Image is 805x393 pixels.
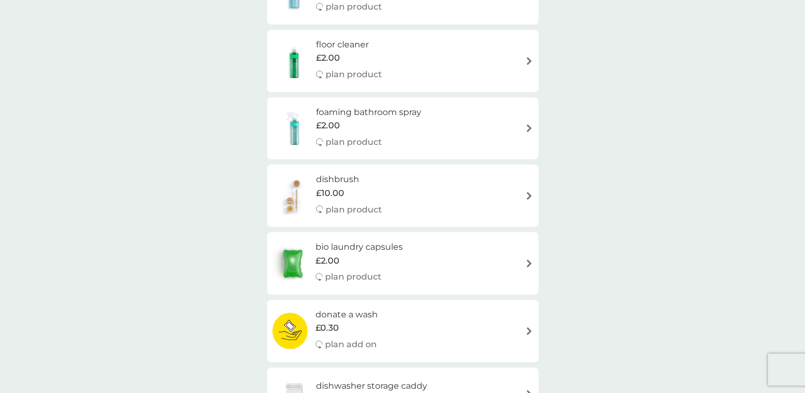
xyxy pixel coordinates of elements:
span: £2.00 [316,51,340,65]
img: arrow right [525,192,533,200]
p: plan product [326,203,382,217]
h6: foaming bathroom spray [316,105,421,119]
img: arrow right [525,124,533,132]
h6: floor cleaner [316,38,382,52]
p: plan product [326,135,382,149]
span: £2.00 [316,119,340,133]
p: plan product [326,68,382,81]
img: floor cleaner [272,42,316,79]
h6: dishbrush [316,173,382,186]
span: £0.30 [316,321,339,335]
span: £10.00 [316,186,344,200]
h6: dishwasher storage caddy [316,379,427,393]
p: plan add on [325,338,377,351]
img: arrow right [525,259,533,267]
img: bio laundry capsules [272,245,313,282]
img: foaming bathroom spray [272,110,316,147]
h6: donate a wash [316,308,378,322]
img: arrow right [525,57,533,65]
img: donate a wash [272,312,308,349]
p: plan product [325,270,381,284]
img: arrow right [525,327,533,335]
h6: bio laundry capsules [316,240,403,254]
img: dishbrush [272,177,316,215]
span: £2.00 [316,254,339,268]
